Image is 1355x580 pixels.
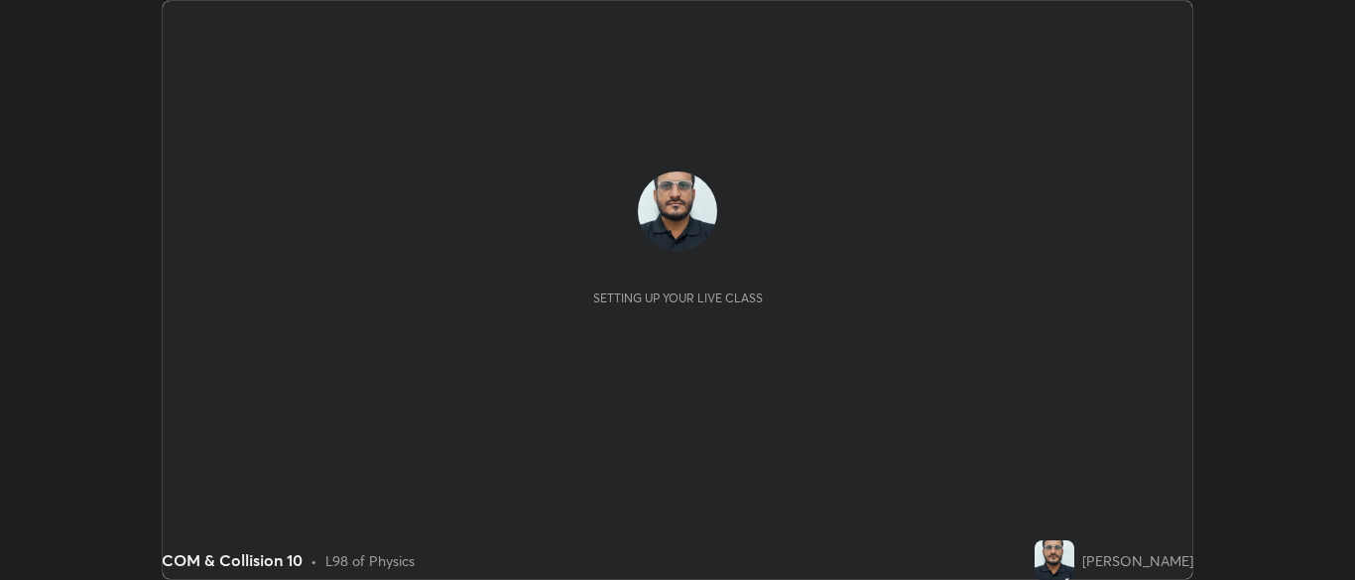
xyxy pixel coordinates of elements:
div: Setting up your live class [593,290,763,305]
img: ae44d311f89a4d129b28677b09dffed2.jpg [1035,540,1074,580]
div: • [310,550,317,571]
img: ae44d311f89a4d129b28677b09dffed2.jpg [638,172,717,251]
div: COM & Collision 10 [162,548,303,572]
div: L98 of Physics [325,550,415,571]
div: [PERSON_NAME] [1082,550,1193,571]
